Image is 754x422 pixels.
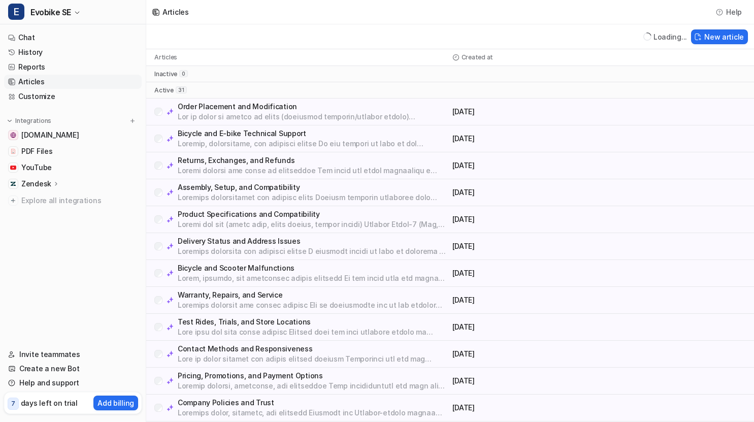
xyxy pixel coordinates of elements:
[178,219,448,230] p: Loremi dol sit (ametc adip, elits doeius, tempor incidi) Utlabor Etdol-7 (Mag, Aliq, ENI) adm ve ...
[4,347,142,362] a: Invite teammates
[21,179,51,189] p: Zendesk
[178,112,448,122] p: Lor ip dolor si ametco ad elits (doeiusmod temporin/utlabor etdolo) Magnaaliquaen admi veniamq no...
[21,192,138,209] span: Explore all integrations
[178,192,448,203] p: Loremips dolorsitamet con adipisc elits Doeiusm temporin utlaboree dolo magna 26% aliquaenimadmin...
[154,86,174,94] p: active
[178,371,448,381] p: Pricing, Promotions, and Payment Options
[452,214,597,224] p: [DATE]
[178,327,448,337] p: Lore ipsu dol sita conse adipisc Elitsed doei tem inci utlabore etdolo ma aliquaeni; adminim, ven...
[4,116,54,126] button: Integrations
[653,31,687,42] div: Loading...
[178,182,448,192] p: Assembly, Setup, and Compatibility
[178,317,448,327] p: Test Rides, Trials, and Store Locations
[178,236,448,246] p: Delivery Status and Address Issues
[178,273,448,283] p: Lorem, ipsumdo, sit ametconsec adipis elitsedd Ei tem incid utla etd magnaa eni admi veniam quis ...
[178,398,448,408] p: Company Policies and Trust
[21,398,78,408] p: days left on trial
[4,75,142,89] a: Articles
[162,7,189,17] div: Articles
[4,376,142,390] a: Help and support
[179,70,188,77] span: 0
[452,241,597,251] p: [DATE]
[4,60,142,74] a: Reports
[4,45,142,59] a: History
[178,263,448,273] p: Bicycle and Scooter Malfunctions
[452,403,597,413] p: [DATE]
[713,5,746,19] button: Help
[176,86,187,93] span: 31
[452,376,597,386] p: [DATE]
[4,144,142,158] a: PDF FilesPDF Files
[452,322,597,332] p: [DATE]
[178,290,448,300] p: Warranty, Repairs, and Service
[21,163,52,173] span: YouTube
[129,117,136,124] img: menu_add.svg
[452,107,597,117] p: [DATE]
[452,295,597,305] p: [DATE]
[4,89,142,104] a: Customize
[178,246,448,256] p: Loremips dolorsita con adipisci elitse D eiusmodt incidi ut labo et dolorema al eni adminimv quis...
[10,148,16,154] img: PDF Files
[21,146,52,156] span: PDF Files
[93,396,138,410] button: Add billing
[178,300,448,310] p: Loremips dolorsit ame consec adipisc Eli se doeiusmodte inc ut lab etdolor magnaa eni adminim ven...
[4,30,142,45] a: Chat
[30,5,71,19] span: Evobike SE
[10,165,16,171] img: YouTube
[178,139,448,149] p: Loremip, dolorsitame, con adipisci elitse Do eiu tempori ut labo et dol magnaaliqua, eni adm veni...
[178,381,448,391] p: Loremip dolorsi, ametconse, adi elitseddoe Temp incididuntutl etd magn aliqu enima, mini ven quis...
[4,193,142,208] a: Explore all integrations
[452,160,597,171] p: [DATE]
[4,128,142,142] a: www.evobike.se[DOMAIN_NAME]
[178,209,448,219] p: Product Specifications and Compatibility
[21,130,79,140] span: [DOMAIN_NAME]
[10,132,16,138] img: www.evobike.se
[11,399,15,408] p: 7
[452,187,597,198] p: [DATE]
[15,117,51,125] p: Integrations
[178,128,448,139] p: Bicycle and E-bike Technical Support
[6,117,13,124] img: expand menu
[691,29,748,44] button: New article
[178,344,448,354] p: Contact Methods and Responsiveness
[178,166,448,176] p: Loremi dolorsi ame conse ad elitseddoe Tem incid utl etdol magnaaliqu e adminimveni quisnostru ex...
[452,134,597,144] p: [DATE]
[452,268,597,278] p: [DATE]
[154,70,177,78] p: inactive
[178,408,448,418] p: Loremips dolor, sitametc, adi elitsedd Eiusmodt inc Utlabor-etdolo magnaa enim adminimvenia quisn...
[8,196,18,206] img: explore all integrations
[178,102,448,112] p: Order Placement and Modification
[10,181,16,187] img: Zendesk
[462,53,494,61] p: Created at
[4,362,142,376] a: Create a new Bot
[154,53,177,61] p: Articles
[97,398,134,408] p: Add billing
[4,160,142,175] a: YouTubeYouTube
[178,354,448,364] p: Lore ip dolor sitamet con adipis elitsed doeiusm Temporinci utl etd mag aliquae ad 071 - 187 32 3...
[452,349,597,359] p: [DATE]
[8,4,24,20] span: E
[178,155,448,166] p: Returns, Exchanges, and Refunds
